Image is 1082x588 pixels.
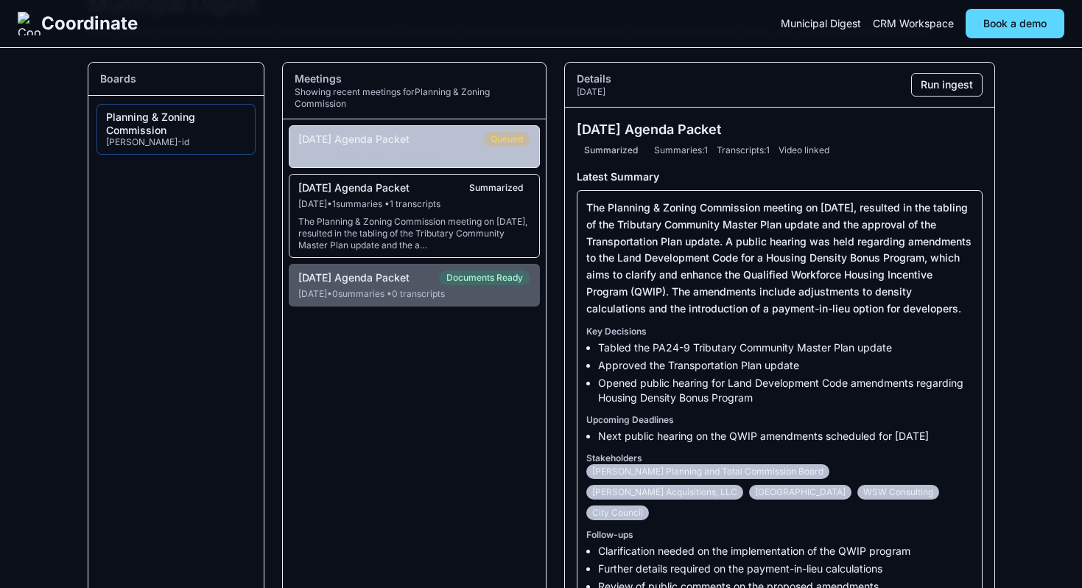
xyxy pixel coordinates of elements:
[289,125,540,168] button: [DATE] Agenda PacketQueued[DATE]•0summaries •0 transcripts
[298,271,410,284] div: [DATE] Agenda Packet
[100,71,252,86] h2: Boards
[586,529,973,541] p: Follow-ups
[598,429,973,444] li: Next public hearing on the QWIP amendments scheduled for [DATE]
[577,119,983,140] h3: [DATE] Agenda Packet
[577,71,611,86] h2: Details
[749,485,851,500] span: [GEOGRAPHIC_DATA]
[717,144,770,156] span: Transcripts: 1
[18,12,41,35] img: Coordinate
[298,150,530,161] div: [DATE] • 0 summaries • 0 transcripts
[295,86,534,110] p: Showing recent meetings for Planning & Zoning Commission
[577,86,611,98] p: [DATE]
[598,340,973,355] li: Tabled the PA24-9 Tributary Community Master Plan update
[298,288,530,300] div: [DATE] • 0 summaries • 0 transcripts
[586,200,973,317] p: The Planning & Zoning Commission meeting on [DATE], resulted in the tabling of the Tributary Comm...
[295,71,534,86] h2: Meetings
[289,174,540,258] button: [DATE] Agenda PacketSummarized[DATE]•1summaries •1 transcriptsThe Planning & Zoning Commission me...
[298,198,530,210] div: [DATE] • 1 summaries • 1 transcripts
[873,16,954,31] a: CRM Workspace
[586,414,973,426] p: Upcoming Deadlines
[462,181,530,195] span: Summarized
[598,358,973,373] li: Approved the Transportation Plan update
[586,505,649,520] span: City Council
[577,143,645,158] span: Summarized
[781,16,861,31] a: Municipal Digest
[289,264,540,307] button: [DATE] Agenda PacketDocuments Ready[DATE]•0summaries •0 transcripts
[577,169,983,184] h4: Latest Summary
[298,133,410,146] div: [DATE] Agenda Packet
[106,111,246,136] div: Planning & Zoning Commission
[598,561,973,576] li: Further details required on the payment-in-lieu calculations
[598,544,973,559] li: Clarification needed on the implementation of the QWIP program
[586,326,973,337] p: Key Decisions
[911,73,983,97] button: Run ingest
[106,136,246,148] div: [PERSON_NAME]-id
[41,12,138,35] span: Coordinate
[586,464,829,479] span: [PERSON_NAME] Planning and Total Commission Board
[439,270,530,285] span: Documents Ready
[97,105,255,154] button: Planning & Zoning Commission[PERSON_NAME]-id
[857,485,939,500] span: WSW Consulting
[598,376,973,405] li: Opened public hearing for Land Development Code amendments regarding Housing Density Bonus Program
[966,9,1064,38] button: Book a demo
[18,12,138,35] a: Coordinate
[654,144,708,156] span: Summaries: 1
[298,181,410,195] div: [DATE] Agenda Packet
[586,485,743,500] span: [PERSON_NAME] Acquisitions, LLC
[483,132,530,147] span: Queued
[779,144,829,156] span: Video linked
[586,452,973,464] p: Stakeholders
[298,216,530,251] div: The Planning & Zoning Commission meeting on [DATE], resulted in the tabling of the Tributary Comm...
